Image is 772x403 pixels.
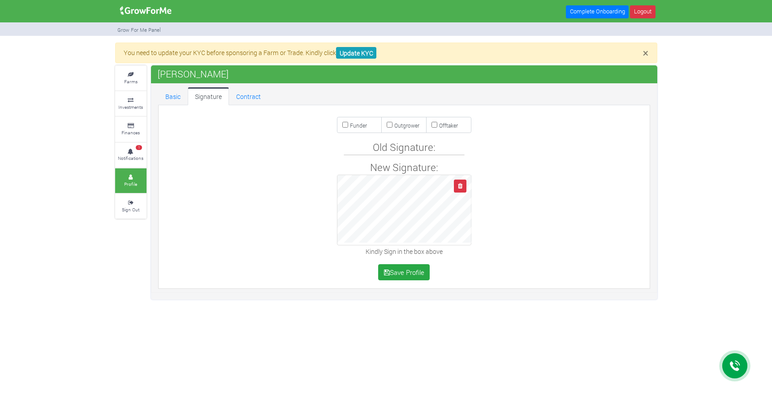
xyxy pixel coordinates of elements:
[394,122,419,129] small: Outgrower
[117,26,161,33] small: Grow For Me Panel
[124,48,648,57] p: You need to update your KYC before sponsoring a Farm or Trade. Kindly click
[229,87,268,105] a: Contract
[121,129,140,136] small: Finances
[115,143,147,167] a: 1 Notifications
[118,155,143,161] small: Notifications
[345,141,463,153] h4: Old Signature:
[164,247,644,256] p: Kindly Sign in the box above
[136,145,142,150] span: 1
[643,48,648,58] button: Close
[117,2,175,20] img: growforme image
[387,122,392,128] input: Outgrower
[122,206,139,213] small: Sign Out
[115,194,147,219] a: Sign Out
[350,122,367,129] small: Funder
[115,117,147,141] a: Finances
[118,104,143,110] small: Investments
[643,46,648,60] span: ×
[566,5,629,18] a: Complete Onboarding
[342,122,348,128] input: Funder
[115,168,147,193] a: Profile
[155,65,231,83] span: [PERSON_NAME]
[378,264,430,280] button: Save Profile
[336,47,376,59] a: Update KYC
[164,161,644,173] h4: New Signature:
[431,122,437,128] input: Offtaker
[630,5,655,18] a: Logout
[124,181,137,187] small: Profile
[124,78,138,85] small: Farms
[115,91,147,116] a: Investments
[115,66,147,90] a: Farms
[158,87,188,105] a: Basic
[188,87,229,105] a: Signature
[439,122,458,129] small: Offtaker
